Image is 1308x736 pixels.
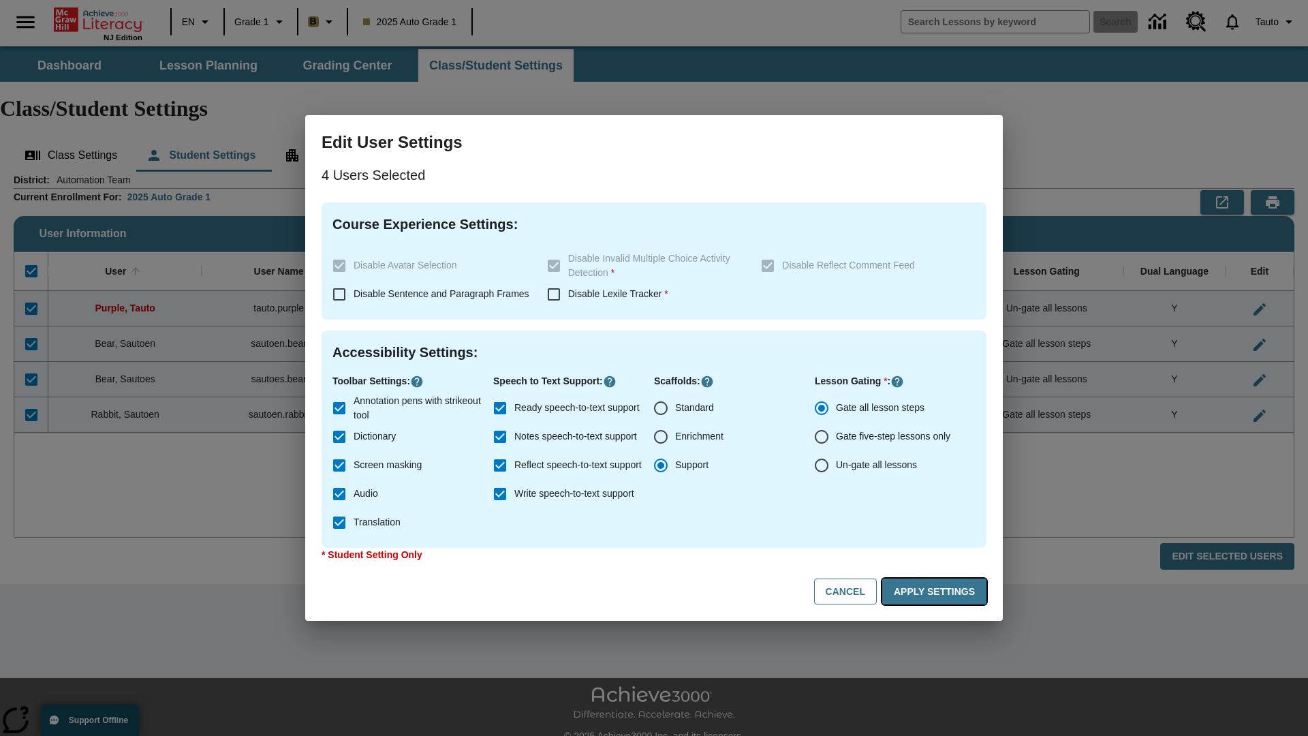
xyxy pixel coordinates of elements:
button: Click here to know more about [603,375,617,388]
span: Translation [354,515,401,530]
span: Disable Sentence and Paragraph Frames [354,288,529,299]
p: Toolbar Settings : [332,374,493,388]
label: These settings are specific to individual classes. To see these settings or make changes, please ... [325,251,536,280]
h3: Edit User Settings [322,132,986,153]
span: Gate five-step lessons only [836,429,950,444]
span: Audio [354,487,378,501]
button: Click here to know more about [700,375,714,388]
span: Reflect speech-to-text support [514,458,642,472]
span: Write speech-to-text support [514,487,634,501]
label: These settings are specific to individual classes. To see these settings or make changes, please ... [540,251,751,280]
span: Disable Lexile Tracker [568,288,668,299]
p: 4 Users Selected [322,164,986,186]
label: These settings are specific to individual classes. To see these settings or make changes, please ... [753,251,965,280]
button: Click here to know more about [890,375,904,388]
button: Apply Settings [882,579,986,605]
span: Dictionary [354,429,396,444]
span: Disable Reflect Comment Feed [782,260,915,271]
button: Click here to know more about [410,375,424,388]
span: Gate all lesson steps [836,401,924,415]
span: Un-gate all lessons [836,458,917,472]
span: Enrichment [675,429,723,444]
span: Notes speech-to-text support [514,429,637,444]
span: Disable Avatar Selection [354,260,457,271]
span: Support [675,458,708,472]
span: Screen masking [354,458,422,472]
p: Scaffolds : [654,374,815,388]
span: Standard [675,401,714,415]
span: Ready speech-to-text support [514,401,640,415]
span: Annotation pens with strikeout tool [354,394,482,423]
button: Cancel [814,579,877,605]
h4: Course Experience Settings : [332,213,976,235]
p: Lesson Gating : [815,374,976,388]
p: * Student Setting Only [322,548,986,562]
h4: Accessibility Settings : [332,341,976,363]
p: Speech to Text Support : [493,374,654,388]
span: Disable Invalid Multiple Choice Activity Detection [568,253,730,278]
